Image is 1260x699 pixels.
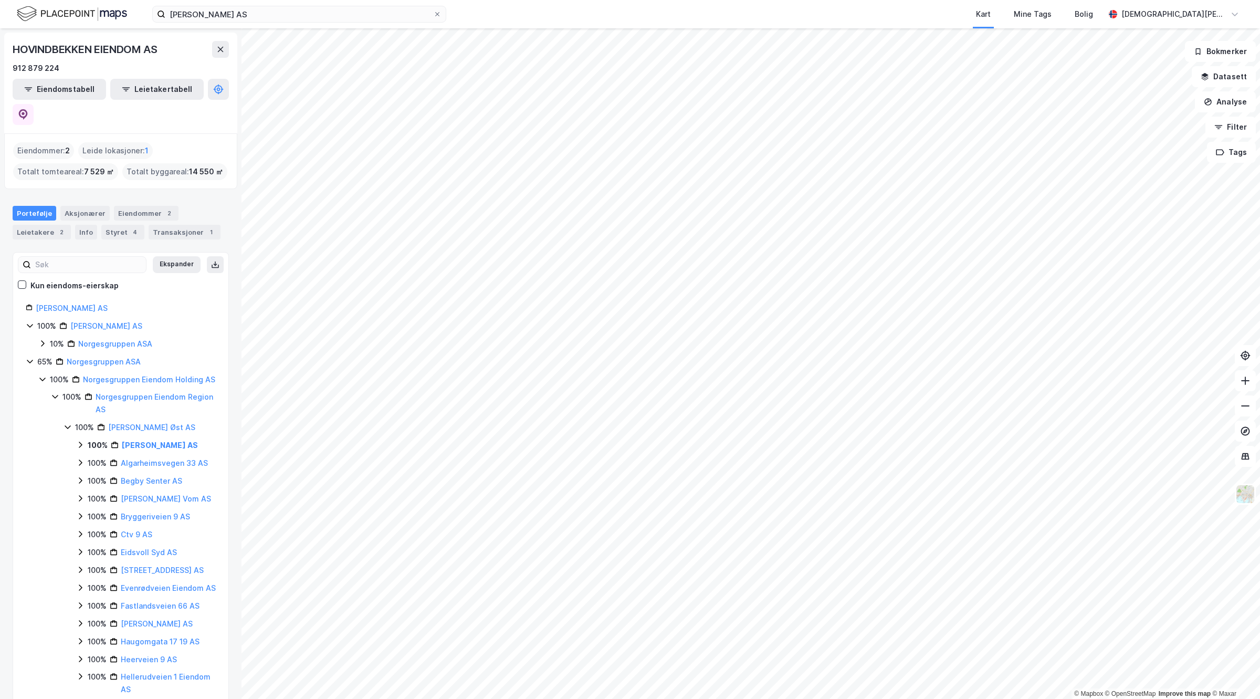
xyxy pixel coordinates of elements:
a: Norgesgruppen ASA [78,339,152,348]
div: 100% [62,391,81,403]
a: Haugomgata 17 19 AS [121,637,199,646]
a: Bryggeriveien 9 AS [121,512,190,521]
div: Leide lokasjoner : [78,142,153,159]
input: Søk [31,257,146,273]
div: 100% [88,653,107,666]
a: [PERSON_NAME] AS [36,304,108,312]
div: [DEMOGRAPHIC_DATA][PERSON_NAME] [1121,8,1226,20]
div: 65% [37,356,52,368]
a: Improve this map [1159,690,1211,697]
span: 14 550 ㎡ [189,165,223,178]
div: Info [75,225,97,239]
div: Styret [101,225,144,239]
div: 100% [88,510,107,523]
a: Norgesgruppen Eiendom Region AS [96,392,213,414]
div: 100% [88,671,107,683]
span: 1 [145,144,149,157]
a: Heerveien 9 AS [121,655,177,664]
div: Aksjonærer [60,206,110,221]
div: Bolig [1075,8,1093,20]
div: 100% [50,373,69,386]
a: Norgesgruppen ASA [67,357,141,366]
div: 100% [88,635,107,648]
div: Eiendommer : [13,142,74,159]
div: Portefølje [13,206,56,221]
div: 4 [130,227,140,237]
img: Z [1235,484,1255,504]
div: 100% [88,582,107,594]
div: Totalt tomteareal : [13,163,118,180]
a: Ctv 9 AS [121,530,152,539]
a: [PERSON_NAME] Øst AS [108,423,195,432]
a: OpenStreetMap [1105,690,1156,697]
a: [STREET_ADDRESS] AS [121,566,204,575]
span: 7 529 ㎡ [84,165,114,178]
a: Evenrødveien Eiendom AS [121,583,216,592]
div: 1 [206,227,216,237]
iframe: Chat Widget [1207,649,1260,699]
div: Mine Tags [1014,8,1052,20]
button: Ekspander [153,256,201,273]
a: [PERSON_NAME] Vom AS [121,494,211,503]
input: Søk på adresse, matrikkel, gårdeiere, leietakere eller personer [165,6,433,22]
div: 10% [50,338,64,350]
a: Norgesgruppen Eiendom Holding AS [83,375,215,384]
div: 100% [88,439,108,452]
img: logo.f888ab2527a4732fd821a326f86c7f29.svg [17,5,127,23]
button: Leietakertabell [110,79,204,100]
div: 100% [88,457,107,470]
div: Kun eiendoms-eierskap [30,279,119,292]
div: 100% [88,546,107,559]
div: 100% [75,421,94,434]
div: Leietakere [13,225,71,239]
button: Tags [1207,142,1256,163]
span: 2 [65,144,70,157]
div: 100% [88,564,107,577]
div: Eiendommer [114,206,178,221]
a: Fastlandsveien 66 AS [121,601,199,610]
a: Begby Senter AS [121,476,182,485]
div: 100% [88,618,107,630]
a: [PERSON_NAME] AS [70,321,142,330]
div: Transaksjoner [149,225,220,239]
a: Mapbox [1074,690,1103,697]
div: 100% [88,528,107,541]
button: Analyse [1195,91,1256,112]
div: 100% [37,320,56,332]
a: Eidsvoll Syd AS [121,548,177,557]
div: 100% [88,493,107,505]
div: Totalt byggareal : [122,163,227,180]
div: 912 879 224 [13,62,59,75]
div: 100% [88,475,107,487]
a: [PERSON_NAME] AS [121,619,193,628]
button: Bokmerker [1185,41,1256,62]
button: Eiendomstabell [13,79,106,100]
a: [PERSON_NAME] AS [122,441,198,450]
a: Algarheimsvegen 33 AS [121,458,208,467]
div: 2 [56,227,67,237]
button: Datasett [1192,66,1256,87]
div: 2 [164,208,174,218]
button: Filter [1205,117,1256,138]
a: Hellerudveien 1 Eiendom AS [121,672,211,694]
div: 100% [88,600,107,612]
div: Kart [976,8,991,20]
div: HOVINDBEKKEN EIENDOM AS [13,41,159,58]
